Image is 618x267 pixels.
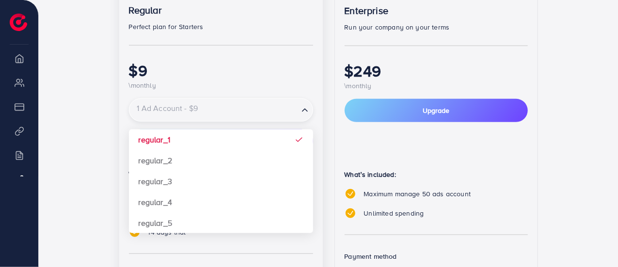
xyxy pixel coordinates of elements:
img: logo [10,14,27,31]
span: Upgrade [423,106,449,115]
p: Enterprise [345,5,528,16]
span: \monthly [129,80,156,90]
img: tick [129,226,141,238]
button: Upgrade [345,99,528,122]
h1: $9 [129,61,313,79]
span: 14 days trial [148,227,186,237]
span: Unlimited spending [364,208,424,218]
img: tick [129,207,141,219]
iframe: Chat [577,223,611,260]
img: tick [129,188,141,199]
span: 1 Ad Account - $9 [135,101,200,115]
p: Payment method [345,251,528,262]
p: Regular [129,4,313,16]
div: Search for option [129,98,313,122]
button: Upgrade [129,129,313,153]
img: tick [345,188,356,200]
input: Search for option [130,102,298,119]
p: What’s included: [129,168,313,180]
span: Maximum manage 1 ads account [148,188,249,198]
p: Perfect plan for Starters [129,21,313,32]
span: Maximum manage 50 ads account [364,189,471,199]
p: Run your company on your terms [345,21,528,33]
span: \monthly [345,81,372,91]
span: Upgrade [207,138,234,144]
img: tick [345,207,356,219]
span: Unlimited spending [148,208,208,218]
p: What’s included: [345,169,528,180]
h1: $249 [345,62,528,80]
